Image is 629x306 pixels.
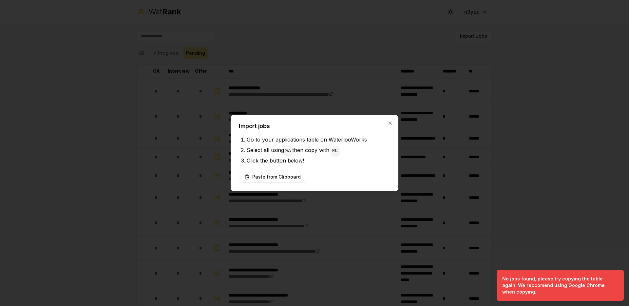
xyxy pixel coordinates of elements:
div: No jobs found, please try copying the table again. We reccomend using Google Chrome when copying. [502,276,616,295]
li: Click the button below! [247,155,390,166]
code: ⌘ A [285,148,291,153]
h2: Import jobs [239,123,390,129]
code: ⌘ C [332,148,338,153]
li: Select all using then copy with [247,145,390,155]
a: WaterlooWorks [329,136,367,143]
li: Go to your applications table on [247,134,390,145]
button: Paste from Clipboard [239,171,306,183]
